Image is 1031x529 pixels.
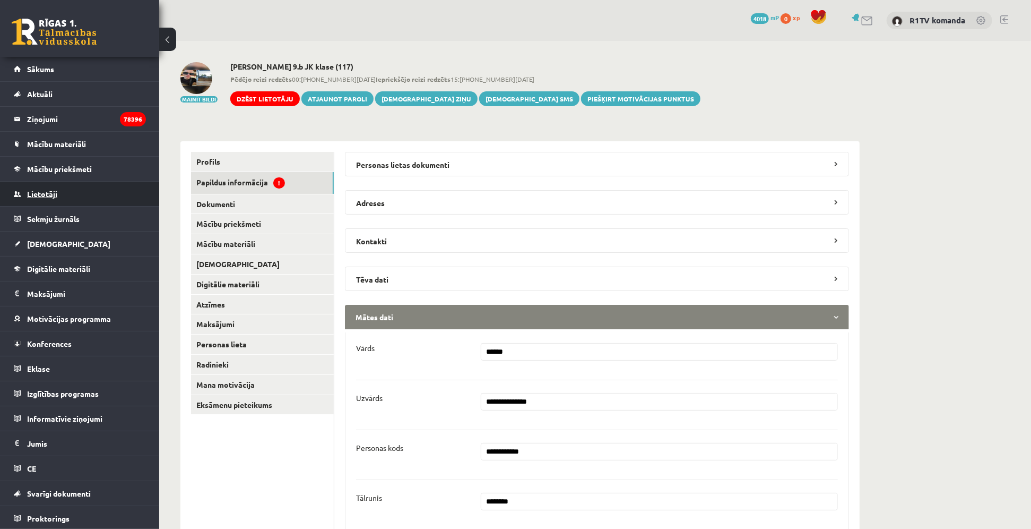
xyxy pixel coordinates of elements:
a: Dokumenti [191,194,334,214]
a: Lietotāji [14,182,146,206]
b: Pēdējo reizi redzēts [230,75,292,83]
a: CE [14,456,146,481]
span: Lietotāji [27,189,57,199]
a: R1TV komanda [909,15,965,25]
button: Mainīt bildi [180,96,218,103]
p: Uzvārds [356,393,383,403]
a: Informatīvie ziņojumi [14,406,146,431]
a: Mācību materiāli [191,234,334,254]
img: Patriks Otomers-Bērziņš [180,62,212,94]
span: 4018 [751,13,769,24]
a: Atzīmes [191,295,334,314]
a: Sākums [14,57,146,81]
span: Motivācijas programma [27,314,111,323]
a: Konferences [14,331,146,356]
a: Ziņojumi78396 [14,107,146,131]
h2: [PERSON_NAME] 9.b JK klase (117) [230,62,700,71]
legend: Adreses [345,190,849,215]
span: ! [273,177,285,189]
span: Digitālie materiāli [27,264,90,274]
a: Sekmju žurnāls [14,207,146,231]
span: Svarīgi dokumenti [27,489,91,498]
a: Personas lieta [191,335,334,354]
b: Iepriekšējo reizi redzēts [376,75,450,83]
a: Dzēst lietotāju [230,91,300,106]
a: Maksājumi [14,281,146,306]
p: Tālrunis [356,493,382,502]
span: Konferences [27,339,72,348]
a: Svarīgi dokumenti [14,481,146,506]
a: [DEMOGRAPHIC_DATA] [191,254,334,274]
a: Profils [191,152,334,172]
span: Proktorings [27,514,70,523]
a: Rīgas 1. Tālmācības vidusskola [12,19,97,45]
a: 0 xp [781,13,805,22]
span: xp [793,13,800,22]
a: [DEMOGRAPHIC_DATA] ziņu [375,91,478,106]
a: Digitālie materiāli [14,257,146,281]
span: Aktuāli [27,89,53,99]
legend: Maksājumi [27,281,146,306]
span: CE [27,464,36,473]
a: Digitālie materiāli [191,275,334,294]
span: Mācību materiāli [27,139,86,149]
a: Maksājumi [191,314,334,334]
span: Eklase [27,364,50,373]
span: Izglītības programas [27,389,99,398]
a: [DEMOGRAPHIC_DATA] [14,232,146,256]
span: mP [770,13,779,22]
a: Eksāmenu pieteikums [191,395,334,415]
a: Radinieki [191,355,334,374]
p: Vārds [356,343,375,353]
a: Eklase [14,356,146,381]
a: Aktuāli [14,82,146,106]
span: [DEMOGRAPHIC_DATA] [27,239,110,249]
i: 78396 [120,112,146,126]
a: Izglītības programas [14,381,146,406]
span: Informatīvie ziņojumi [27,414,102,423]
a: Mācību priekšmeti [14,157,146,181]
a: 4018 mP [751,13,779,22]
span: 0 [781,13,791,24]
a: Mācību priekšmeti [191,214,334,234]
span: Jumis [27,439,47,448]
span: Sākums [27,64,54,74]
span: 00:[PHONE_NUMBER][DATE] 15:[PHONE_NUMBER][DATE] [230,74,700,84]
img: R1TV komanda [892,16,903,27]
legend: Mātes dati [345,305,849,329]
a: Jumis [14,431,146,456]
span: Mācību priekšmeti [27,164,92,174]
span: Sekmju žurnāls [27,214,80,224]
legend: Tēva dati [345,267,849,291]
legend: Kontakti [345,228,849,253]
a: [DEMOGRAPHIC_DATA] SMS [479,91,579,106]
legend: Ziņojumi [27,107,146,131]
legend: Personas lietas dokumenti [345,152,849,176]
a: Piešķirt motivācijas punktus [581,91,700,106]
a: Mana motivācija [191,375,334,395]
a: Mācību materiāli [14,132,146,156]
a: Papildus informācija! [191,172,334,194]
p: Personas kods [356,443,403,453]
a: Atjaunot paroli [301,91,374,106]
a: Motivācijas programma [14,306,146,331]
